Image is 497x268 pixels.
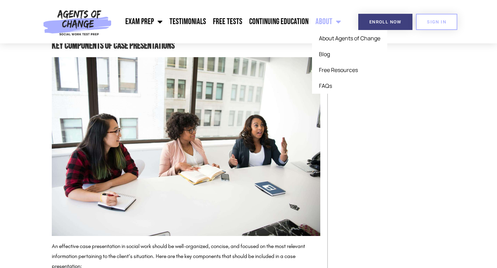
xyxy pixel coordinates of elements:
[52,38,320,54] h2: Key Components of Case Presentations
[115,13,345,30] nav: Menu
[52,57,320,236] img: 3 Social Workers sitting at a table talking about cases.
[312,62,387,78] a: Free Resources
[312,30,387,94] ul: About
[312,13,344,30] a: About
[358,14,412,30] a: Enroll Now
[369,20,401,24] span: Enroll Now
[122,13,166,30] a: Exam Prep
[312,78,387,94] a: FAQs
[246,13,312,30] a: Continuing Education
[312,46,387,62] a: Blog
[416,14,457,30] a: SIGN IN
[312,30,387,46] a: About Agents of Change
[427,20,446,24] span: SIGN IN
[209,13,246,30] a: Free Tests
[166,13,209,30] a: Testimonials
